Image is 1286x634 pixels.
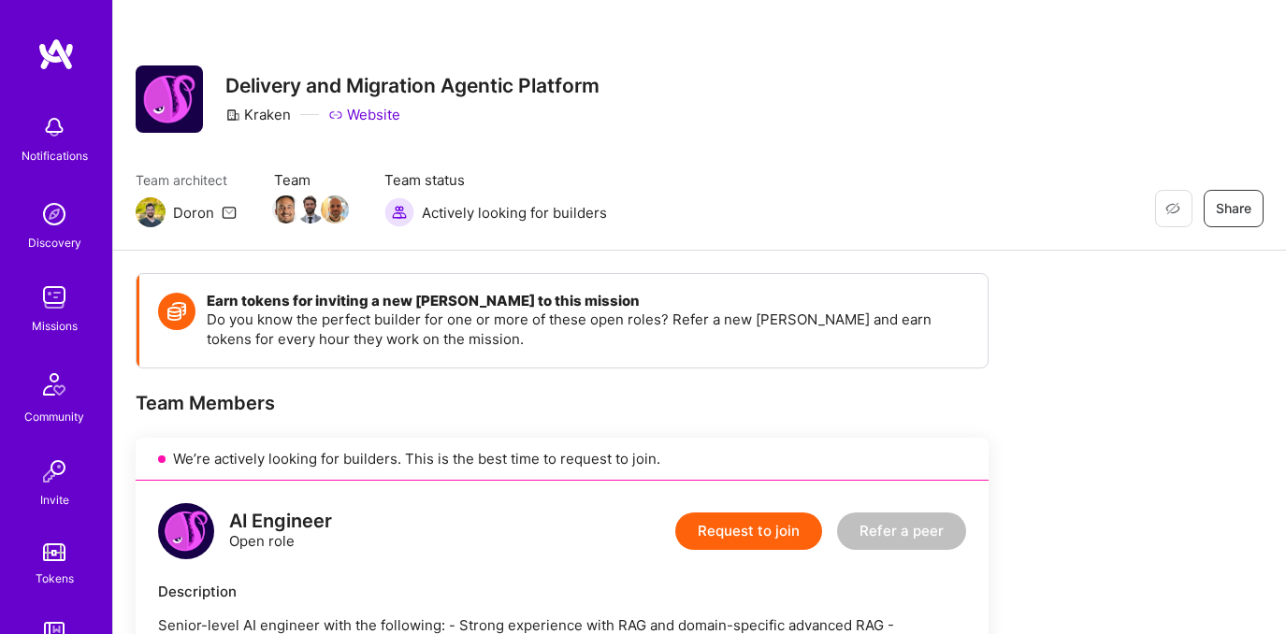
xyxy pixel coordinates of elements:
[225,105,291,124] div: Kraken
[136,197,166,227] img: Team Architect
[272,195,300,223] img: Team Member Avatar
[22,146,88,166] div: Notifications
[323,194,347,225] a: Team Member Avatar
[225,74,600,97] h3: Delivery and Migration Agentic Platform
[136,438,989,481] div: We’re actively looking for builders. This is the best time to request to join.
[384,197,414,227] img: Actively looking for builders
[43,543,65,561] img: tokens
[1216,199,1251,218] span: Share
[36,279,73,316] img: teamwork
[40,490,69,510] div: Invite
[173,203,214,223] div: Doron
[321,195,349,223] img: Team Member Avatar
[1165,201,1180,216] i: icon EyeClosed
[222,205,237,220] i: icon Mail
[675,512,822,550] button: Request to join
[28,233,81,252] div: Discovery
[296,195,325,223] img: Team Member Avatar
[136,391,989,415] div: Team Members
[158,582,966,601] div: Description
[36,453,73,490] img: Invite
[158,503,214,559] img: logo
[384,170,607,190] span: Team status
[136,65,203,133] img: Company Logo
[32,362,77,407] img: Community
[36,108,73,146] img: bell
[274,194,298,225] a: Team Member Avatar
[229,512,332,531] div: AI Engineer
[328,105,400,124] a: Website
[298,194,323,225] a: Team Member Avatar
[1204,190,1264,227] button: Share
[225,108,240,122] i: icon CompanyGray
[274,170,347,190] span: Team
[422,203,607,223] span: Actively looking for builders
[36,195,73,233] img: discovery
[207,293,969,310] h4: Earn tokens for inviting a new [PERSON_NAME] to this mission
[158,293,195,330] img: Token icon
[136,170,237,190] span: Team architect
[24,407,84,426] div: Community
[37,37,75,71] img: logo
[36,569,74,588] div: Tokens
[837,512,966,550] button: Refer a peer
[207,310,969,349] p: Do you know the perfect builder for one or more of these open roles? Refer a new [PERSON_NAME] an...
[229,512,332,551] div: Open role
[32,316,78,336] div: Missions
